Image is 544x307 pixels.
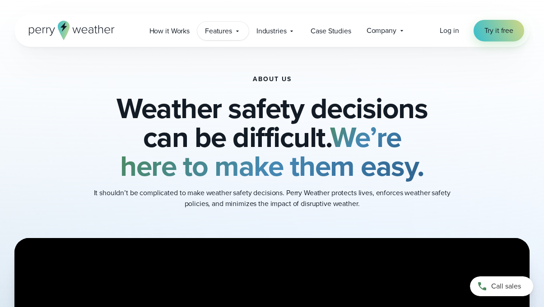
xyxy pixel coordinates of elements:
a: Case Studies [303,22,358,40]
h1: About Us [253,76,292,83]
span: How it Works [149,26,190,37]
a: Call sales [470,276,533,296]
h2: Weather safety decisions can be difficult. [59,94,486,180]
span: Try it free [484,25,513,36]
a: Try it free [474,20,524,41]
a: How it Works [142,22,197,40]
a: Log in [440,25,459,36]
span: Features [205,26,232,37]
strong: We’re here to make them easy. [120,116,424,187]
span: Company [367,25,396,36]
p: It shouldn’t be complicated to make weather safety decisions. Perry Weather protects lives, enfor... [92,188,453,209]
span: Industries [256,26,287,37]
span: Call sales [491,281,521,292]
span: Case Studies [311,26,351,37]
